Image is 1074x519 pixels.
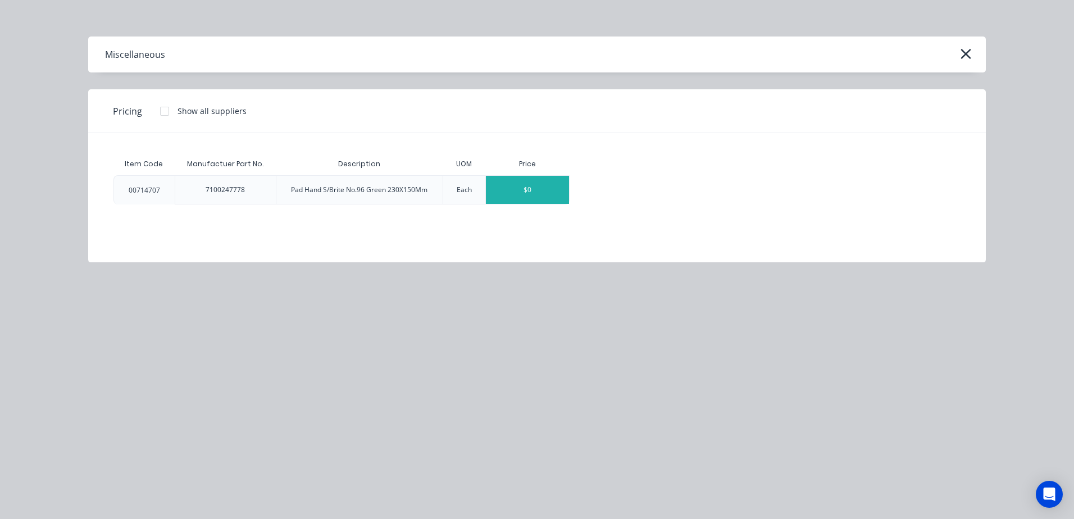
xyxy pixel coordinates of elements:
div: $0 [486,176,569,204]
div: Manufactuer Part No. [178,150,272,178]
div: Open Intercom Messenger [1036,481,1063,508]
div: Description [329,150,389,178]
div: 7100247778 [206,185,245,195]
div: Each [457,185,472,195]
div: Price [485,153,570,175]
div: 00714707 [129,185,160,195]
div: Pad Hand S/Brite No.96 Green 230X150Mm [291,185,427,195]
div: Item Code [116,150,172,178]
div: Miscellaneous [105,48,165,61]
div: Show all suppliers [178,105,247,117]
span: Pricing [113,104,142,118]
div: UOM [447,150,481,178]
